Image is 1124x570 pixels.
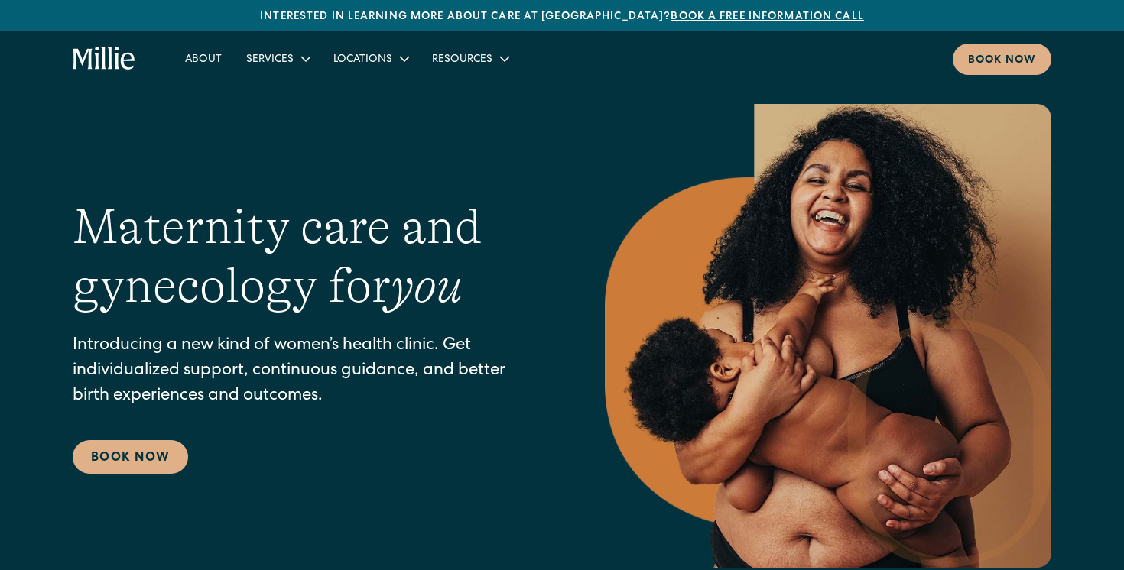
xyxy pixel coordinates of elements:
a: home [73,47,136,71]
a: Book now [953,44,1051,75]
div: Locations [333,52,392,68]
a: About [173,46,234,71]
img: Smiling mother with her baby in arms, celebrating body positivity and the nurturing bond of postp... [605,104,1051,568]
div: Services [234,46,321,71]
em: you [391,258,463,313]
div: Services [246,52,294,68]
a: Book a free information call [671,11,863,22]
div: Book now [968,53,1036,69]
h1: Maternity care and gynecology for [73,198,544,316]
p: Introducing a new kind of women’s health clinic. Get individualized support, continuous guidance,... [73,334,544,410]
div: Locations [321,46,420,71]
div: Resources [432,52,492,68]
a: Book Now [73,440,188,474]
div: Resources [420,46,520,71]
